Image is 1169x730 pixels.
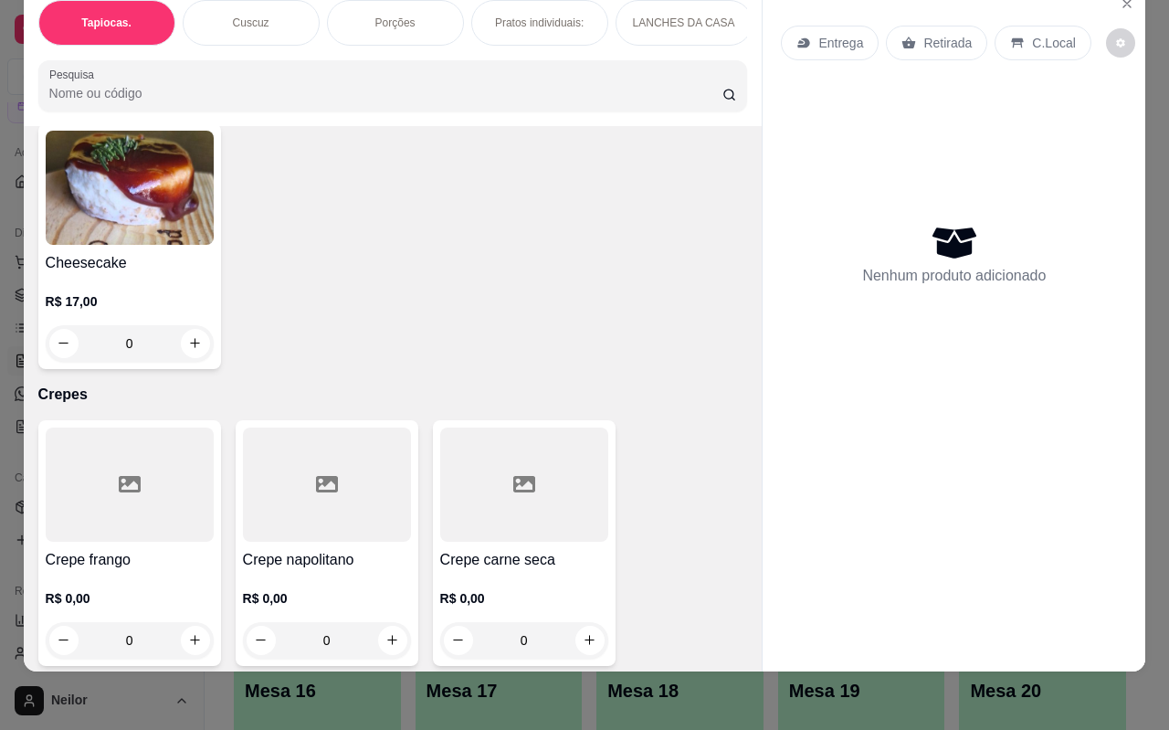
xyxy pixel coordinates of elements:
[444,626,473,655] button: decrease-product-quantity
[1032,34,1075,52] p: C.Local
[49,84,722,102] input: Pesquisa
[81,16,131,30] p: Tapiocas.
[46,589,214,608] p: R$ 0,00
[818,34,863,52] p: Entrega
[575,626,605,655] button: increase-product-quantity
[49,626,79,655] button: decrease-product-quantity
[233,16,269,30] p: Cuscuz
[923,34,972,52] p: Retirada
[181,329,210,358] button: increase-product-quantity
[633,16,735,30] p: LANCHES DA CASA
[181,626,210,655] button: increase-product-quantity
[1106,28,1135,58] button: decrease-product-quantity
[38,384,748,406] p: Crepes
[46,131,214,245] img: product-image
[243,549,411,571] h4: Crepe napolitano
[247,626,276,655] button: decrease-product-quantity
[49,67,100,82] label: Pesquisa
[46,549,214,571] h4: Crepe frango
[862,265,1046,287] p: Nenhum produto adicionado
[440,549,608,571] h4: Crepe carne seca
[495,16,584,30] p: Pratos individuais:
[49,329,79,358] button: decrease-product-quantity
[375,16,416,30] p: Porções
[243,589,411,608] p: R$ 0,00
[46,292,214,311] p: R$ 17,00
[46,252,214,274] h4: Cheesecake
[440,589,608,608] p: R$ 0,00
[378,626,407,655] button: increase-product-quantity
